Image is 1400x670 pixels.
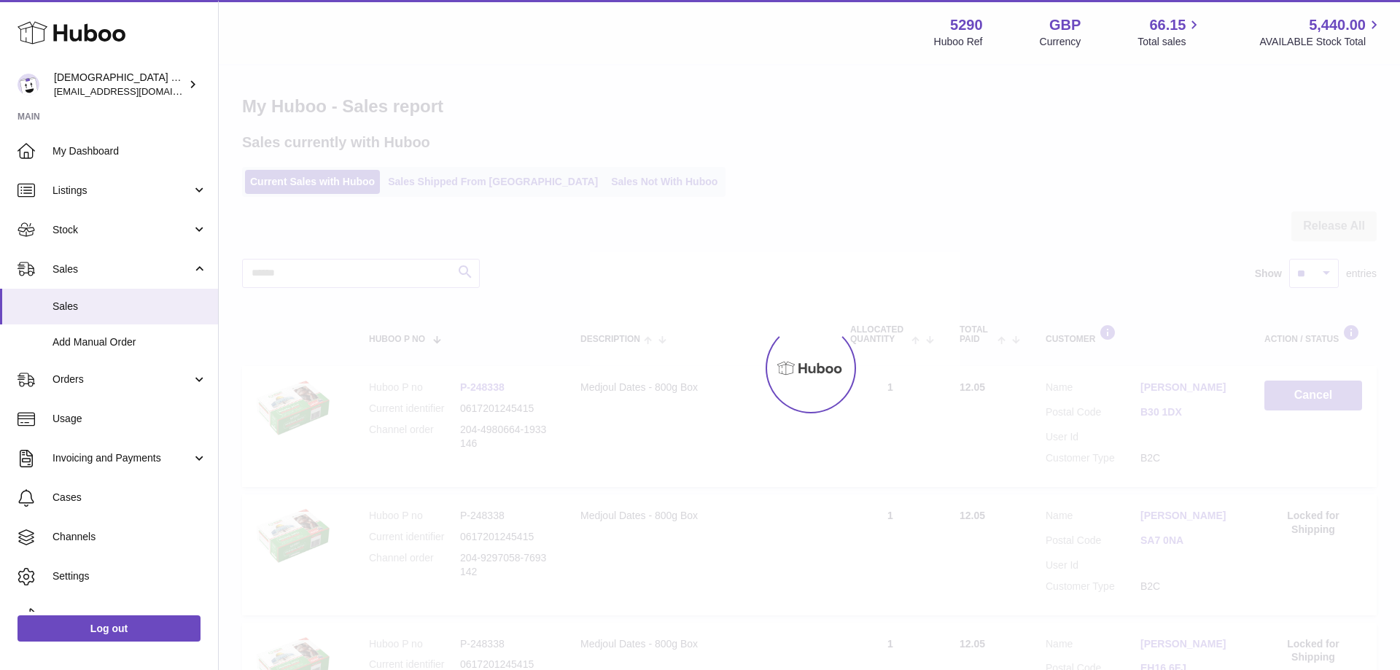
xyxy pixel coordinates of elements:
[1309,15,1366,35] span: 5,440.00
[52,184,192,198] span: Listings
[52,491,207,505] span: Cases
[1259,15,1382,49] a: 5,440.00 AVAILABLE Stock Total
[17,615,201,642] a: Log out
[1137,35,1202,49] span: Total sales
[1137,15,1202,49] a: 66.15 Total sales
[1259,35,1382,49] span: AVAILABLE Stock Total
[52,451,192,465] span: Invoicing and Payments
[52,373,192,386] span: Orders
[52,223,192,237] span: Stock
[17,74,39,96] img: info@muslimcharity.org.uk
[52,335,207,349] span: Add Manual Order
[52,569,207,583] span: Settings
[950,15,983,35] strong: 5290
[52,144,207,158] span: My Dashboard
[1040,35,1081,49] div: Currency
[52,262,192,276] span: Sales
[54,71,185,98] div: [DEMOGRAPHIC_DATA] Charity
[1049,15,1081,35] strong: GBP
[52,530,207,544] span: Channels
[54,85,214,97] span: [EMAIL_ADDRESS][DOMAIN_NAME]
[52,609,207,623] span: Returns
[52,412,207,426] span: Usage
[52,300,207,313] span: Sales
[1149,15,1186,35] span: 66.15
[934,35,983,49] div: Huboo Ref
